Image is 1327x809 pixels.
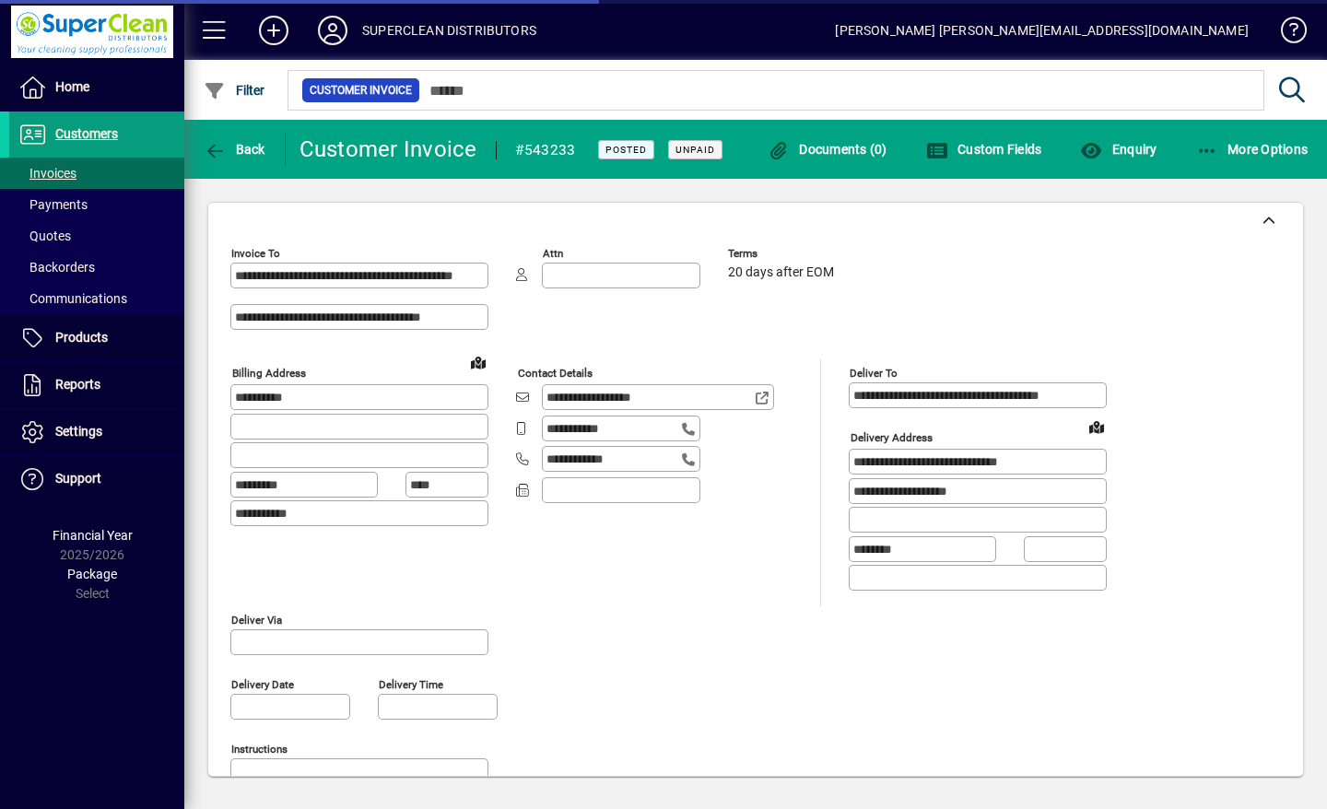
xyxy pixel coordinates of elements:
span: Backorders [18,260,95,275]
span: Package [67,567,117,581]
span: Posted [605,144,647,156]
span: Reports [55,377,100,392]
span: Customer Invoice [310,81,412,100]
button: Add [244,14,303,47]
button: Profile [303,14,362,47]
button: Custom Fields [922,133,1047,166]
span: More Options [1196,142,1309,157]
div: Customer Invoice [299,135,477,164]
div: #543233 [515,135,576,165]
mat-label: Attn [543,247,563,260]
span: Financial Year [53,528,133,543]
a: Knowledge Base [1267,4,1304,64]
a: Backorders [9,252,184,283]
a: Support [9,456,184,502]
span: 20 days after EOM [728,265,834,280]
span: Terms [728,248,839,260]
span: Customers [55,126,118,141]
span: Custom Fields [926,142,1042,157]
button: Enquiry [1075,133,1161,166]
a: View on map [1082,412,1111,441]
span: Invoices [18,166,76,181]
button: Documents (0) [763,133,892,166]
button: Back [199,133,270,166]
span: Payments [18,197,88,212]
a: Products [9,315,184,361]
span: Communications [18,291,127,306]
mat-label: Instructions [231,742,288,755]
mat-label: Delivery date [231,677,294,690]
div: SUPERCLEAN DISTRIBUTORS [362,16,536,45]
mat-label: Invoice To [231,247,280,260]
a: Communications [9,283,184,314]
a: Payments [9,189,184,220]
span: Products [55,330,108,345]
a: Reports [9,362,184,408]
a: Invoices [9,158,184,189]
span: Documents (0) [768,142,887,157]
a: Home [9,64,184,111]
mat-label: Deliver To [850,367,898,380]
div: [PERSON_NAME] [PERSON_NAME][EMAIL_ADDRESS][DOMAIN_NAME] [835,16,1249,45]
span: Home [55,79,89,94]
span: Settings [55,424,102,439]
span: Quotes [18,229,71,243]
span: Filter [204,83,265,98]
span: Unpaid [675,144,715,156]
span: Back [204,142,265,157]
a: Quotes [9,220,184,252]
mat-label: Delivery time [379,677,443,690]
a: View on map [464,347,493,377]
button: More Options [1192,133,1313,166]
mat-label: Deliver via [231,613,282,626]
a: Settings [9,409,184,455]
span: Enquiry [1080,142,1157,157]
span: Support [55,471,101,486]
button: Filter [199,74,270,107]
app-page-header-button: Back [184,133,286,166]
